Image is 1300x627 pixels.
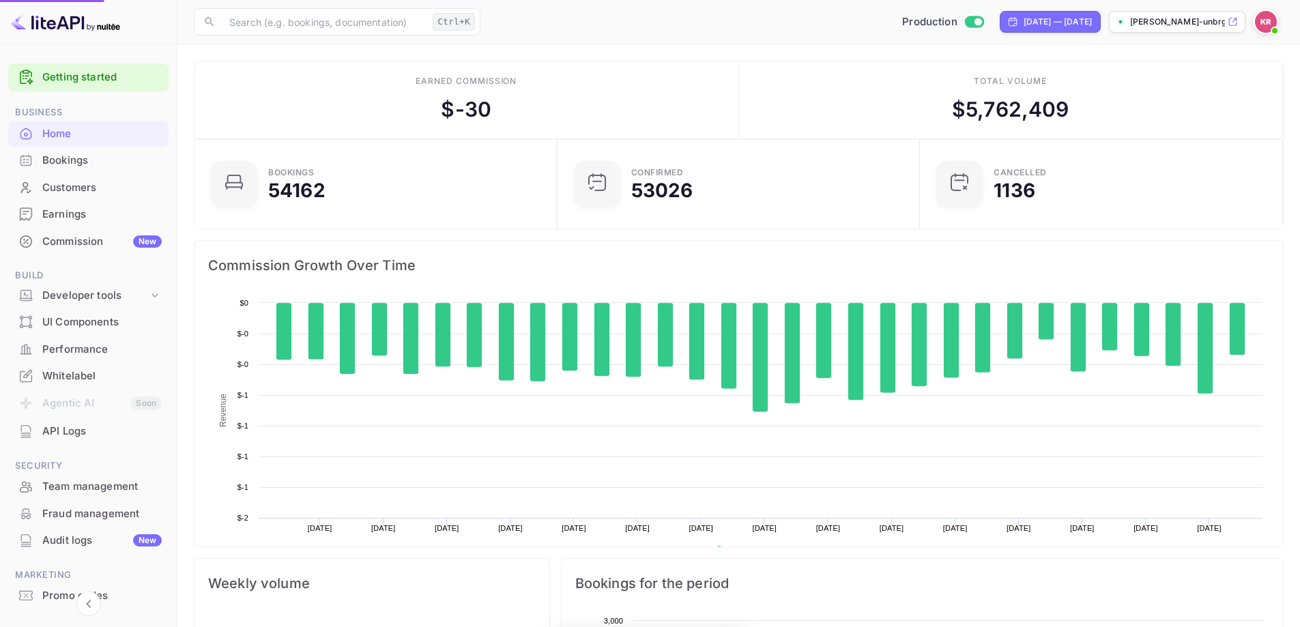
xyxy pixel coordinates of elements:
text: [DATE] [753,524,777,532]
text: [DATE] [308,524,332,532]
span: Commission Growth Over Time [208,254,1269,276]
a: CommissionNew [8,229,169,254]
div: Promo codes [42,588,162,604]
text: [DATE] [1197,524,1222,532]
text: $-0 [237,360,248,368]
div: Home [8,121,169,147]
text: [DATE] [1007,524,1031,532]
span: Weekly volume [208,572,536,594]
div: Getting started [8,63,169,91]
text: [DATE] [1133,524,1158,532]
div: Ctrl+K [433,13,475,31]
div: Developer tools [42,288,148,304]
a: Earnings [8,201,169,227]
a: Home [8,121,169,146]
div: Bookings [42,153,162,169]
img: LiteAPI logo [11,11,120,33]
div: Earnings [42,207,162,222]
text: $-2 [237,514,248,522]
div: Confirmed [631,169,684,177]
div: New [133,534,162,546]
text: [DATE] [689,524,713,532]
p: [PERSON_NAME]-unbrg.[PERSON_NAME]... [1130,16,1225,28]
div: Promo codes [8,583,169,609]
div: Bookings [8,147,169,174]
a: Whitelabel [8,363,169,388]
div: Developer tools [8,284,169,308]
div: Performance [8,336,169,363]
div: Fraud management [8,501,169,527]
text: [DATE] [498,524,523,532]
div: API Logs [42,424,162,439]
text: 3,000 [603,617,622,625]
text: [DATE] [1070,524,1095,532]
div: $ -30 [441,94,491,125]
a: Promo codes [8,583,169,608]
text: $-1 [237,391,248,399]
button: Collapse navigation [76,592,101,616]
span: Bookings for the period [575,572,1269,594]
div: Commission [42,234,162,250]
div: Total volume [974,75,1047,87]
div: Bookings [268,169,314,177]
div: Customers [42,180,162,196]
span: Security [8,458,169,473]
div: 54162 [268,181,326,200]
text: [DATE] [880,524,904,532]
div: Whitelabel [8,363,169,390]
text: [DATE] [562,524,586,532]
a: Performance [8,336,169,362]
img: Kobus Roux [1255,11,1277,33]
div: 53026 [631,181,693,200]
div: Fraud management [42,506,162,522]
input: Search (e.g. bookings, documentation) [221,8,427,35]
div: UI Components [8,309,169,336]
div: Customers [8,175,169,201]
div: CommissionNew [8,229,169,255]
div: Earned commission [416,75,517,87]
span: Production [902,14,957,30]
div: Team management [8,473,169,500]
a: API Logs [8,418,169,443]
div: Audit logsNew [8,527,169,554]
div: Performance [42,342,162,358]
span: Build [8,268,169,283]
a: Getting started [42,70,162,85]
div: Earnings [8,201,169,228]
a: Bookings [8,147,169,173]
a: Customers [8,175,169,200]
text: Revenue [728,546,763,555]
text: Revenue [218,394,228,427]
div: Team management [42,479,162,495]
text: $-1 [237,483,248,491]
div: [DATE] — [DATE] [1024,16,1092,28]
div: Switch to Sandbox mode [897,14,989,30]
text: $-0 [237,330,248,338]
text: $-1 [237,422,248,430]
div: $ 5,762,409 [952,94,1069,125]
a: Audit logsNew [8,527,169,553]
text: $0 [240,299,248,307]
div: Whitelabel [42,368,162,384]
text: [DATE] [371,524,396,532]
div: Audit logs [42,533,162,549]
text: [DATE] [816,524,841,532]
div: API Logs [8,418,169,445]
a: Fraud management [8,501,169,526]
span: Marketing [8,568,169,583]
a: Team management [8,473,169,499]
div: CANCELLED [994,169,1047,177]
text: [DATE] [625,524,650,532]
div: New [133,235,162,248]
div: Home [42,126,162,142]
text: [DATE] [435,524,459,532]
div: 1136 [994,181,1035,200]
text: $-1 [237,452,248,461]
text: [DATE] [943,524,968,532]
a: UI Components [8,309,169,334]
div: UI Components [42,315,162,330]
span: Business [8,105,169,120]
